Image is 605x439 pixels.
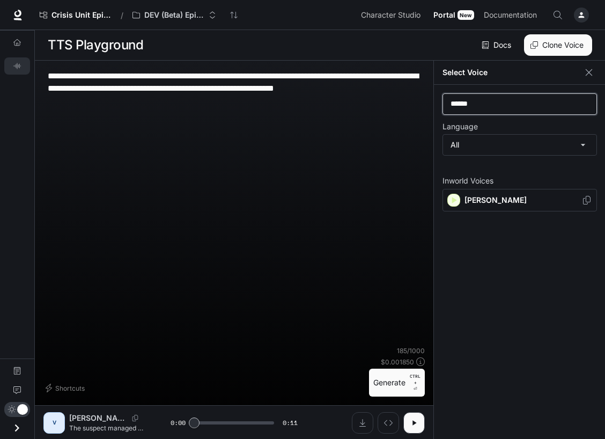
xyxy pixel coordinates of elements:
[361,9,420,22] span: Character Studio
[397,346,425,355] p: 185 / 1000
[5,417,29,439] button: Open drawer
[43,379,89,397] button: Shortcuts
[4,34,30,51] a: Overview
[410,373,420,392] p: ⏎
[479,4,545,26] a: Documentation
[171,418,186,428] span: 0:00
[69,413,128,423] p: [PERSON_NAME]
[442,123,478,130] p: Language
[283,418,298,428] span: 0:11
[581,196,592,204] button: Copy Voice ID
[429,4,478,26] a: PortalNew
[352,412,373,434] button: Download audio
[378,412,399,434] button: Inspect
[4,382,30,399] a: Feedback
[547,4,569,26] button: Open Command Menu
[51,11,112,20] span: Crisis Unit Episode 1
[442,177,597,185] p: Inworld Voices
[144,11,204,20] p: DEV (Beta) Episode 1 - Crisis Unit
[35,4,116,26] a: Crisis Unit Episode 1
[46,414,63,431] div: V
[524,34,592,56] button: Clone Voice
[48,34,143,56] h1: TTS Playground
[369,369,425,397] button: GenerateCTRL +⏎
[381,357,414,367] p: $ 0.001850
[458,10,474,20] div: New
[357,4,428,26] a: Character Studio
[128,4,221,26] button: Open workspace menu
[433,9,455,22] span: Portal
[443,135,596,155] div: All
[17,403,28,415] span: Dark mode toggle
[410,373,420,386] p: CTRL +
[128,415,143,421] button: Copy Voice ID
[464,195,581,206] p: [PERSON_NAME]
[223,4,245,26] button: Sync workspaces
[484,9,537,22] span: Documentation
[116,10,128,21] div: /
[4,362,30,379] a: Documentation
[4,57,30,75] a: TTS Playground
[69,423,145,433] p: The suspect managed to flee with the stolen cash. Our job is finished. With luck, NYPD will still...
[479,34,515,56] a: Docs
